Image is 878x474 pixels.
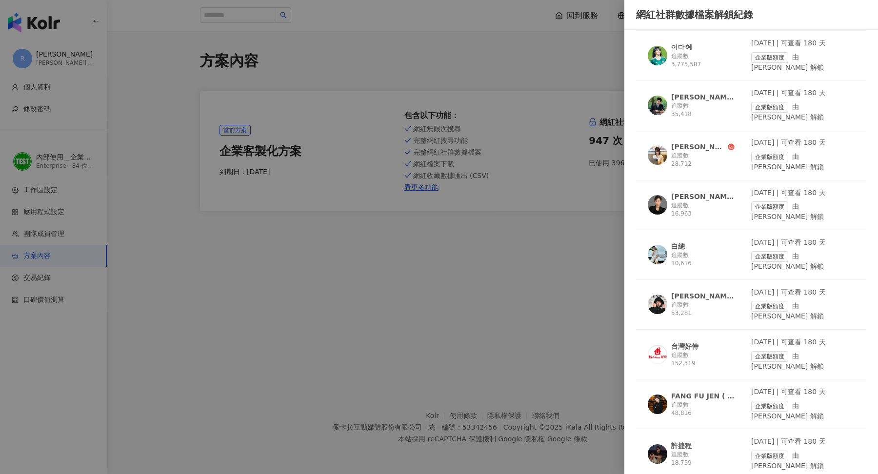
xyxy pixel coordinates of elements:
div: 由 [PERSON_NAME] 解鎖 [751,152,855,172]
div: 追蹤數 48,816 [671,401,735,417]
img: KOL Avatar [648,395,667,414]
a: KOL Avatar白總追蹤數 10,616[DATE] | 可查看 180 天企業版額度由 [PERSON_NAME] 解鎖 [636,238,866,280]
div: 追蹤數 152,319 [671,351,735,368]
img: KOL Avatar [648,444,667,464]
div: 由 [PERSON_NAME] 解鎖 [751,102,855,122]
div: [PERSON_NAME] [671,92,735,102]
span: 企業版額度 [751,301,788,312]
div: 由 [PERSON_NAME] 解鎖 [751,451,855,471]
span: 企業版額度 [751,401,788,412]
span: 企業版額度 [751,152,788,162]
div: [DATE] | 可查看 180 天 [751,288,855,297]
div: FANG FU JEN ( 4J ) [PERSON_NAME] [671,391,735,401]
img: KOL Avatar [648,295,667,314]
div: [DATE] | 可查看 180 天 [751,39,855,48]
span: 企業版額度 [751,251,788,262]
span: 企業版額度 [751,451,788,461]
div: 台灣好侍 [671,341,698,351]
div: 追蹤數 35,418 [671,102,735,118]
div: [DATE] | 可查看 180 天 [751,138,855,148]
div: [DATE] | 可查看 180 天 [751,387,855,397]
a: KOL Avatar이다혜追蹤數 3,775,587[DATE] | 可查看 180 天企業版額度由 [PERSON_NAME] 解鎖 [636,39,866,80]
div: [PERSON_NAME]的理財生活 [671,142,726,152]
div: 追蹤數 3,775,587 [671,52,735,69]
div: [PERSON_NAME]🐳 [671,192,735,201]
img: KOL Avatar [648,145,667,165]
img: KOL Avatar [648,96,667,115]
div: 網紅社群數據檔案解鎖紀錄 [636,8,866,21]
div: 追蹤數 18,759 [671,451,735,467]
span: 企業版額度 [751,351,788,362]
div: [DATE] | 可查看 180 天 [751,437,855,447]
img: KOL Avatar [648,46,667,65]
div: 由 [PERSON_NAME] 解鎖 [751,251,855,272]
img: KOL Avatar [648,195,667,215]
img: KOL Avatar [648,245,667,264]
a: KOL Avatar[PERSON_NAME]追蹤數 53,281[DATE] | 可查看 180 天企業版額度由 [PERSON_NAME] 解鎖 [636,288,866,330]
div: 由 [PERSON_NAME] 解鎖 [751,401,855,421]
span: 企業版額度 [751,201,788,212]
div: 追蹤數 28,712 [671,152,735,168]
div: [PERSON_NAME] [671,291,735,301]
div: 白總 [671,241,685,251]
img: KOL Avatar [648,345,667,364]
a: KOL Avatar[PERSON_NAME]🐳追蹤數 16,963[DATE] | 可查看 180 天企業版額度由 [PERSON_NAME] 解鎖 [636,188,866,230]
div: 追蹤數 16,963 [671,201,735,218]
div: 追蹤數 53,281 [671,301,735,317]
div: 由 [PERSON_NAME] 解鎖 [751,52,855,73]
a: KOL Avatar台灣好侍追蹤數 152,319[DATE] | 可查看 180 天企業版額度由 [PERSON_NAME] 解鎖 [636,337,866,379]
a: KOL Avatar[PERSON_NAME]追蹤數 35,418[DATE] | 可查看 180 天企業版額度由 [PERSON_NAME] 解鎖 [636,88,866,130]
div: 由 [PERSON_NAME] 解鎖 [751,301,855,321]
div: [DATE] | 可查看 180 天 [751,337,855,347]
span: 企業版額度 [751,102,788,113]
div: 由 [PERSON_NAME] 解鎖 [751,201,855,222]
a: KOL AvatarFANG FU JEN ( 4J ) [PERSON_NAME]追蹤數 48,816[DATE] | 可查看 180 天企業版額度由 [PERSON_NAME] 解鎖 [636,387,866,429]
div: [DATE] | 可查看 180 天 [751,188,855,198]
div: [DATE] | 可查看 180 天 [751,88,855,98]
span: 企業版額度 [751,52,788,63]
div: 許捷程 [671,441,692,451]
div: 이다혜 [671,42,692,52]
div: 追蹤數 10,616 [671,251,735,268]
div: [DATE] | 可查看 180 天 [751,238,855,248]
div: 由 [PERSON_NAME] 解鎖 [751,351,855,372]
a: KOL Avatar[PERSON_NAME]的理財生活追蹤數 28,712[DATE] | 可查看 180 天企業版額度由 [PERSON_NAME] 解鎖 [636,138,866,180]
